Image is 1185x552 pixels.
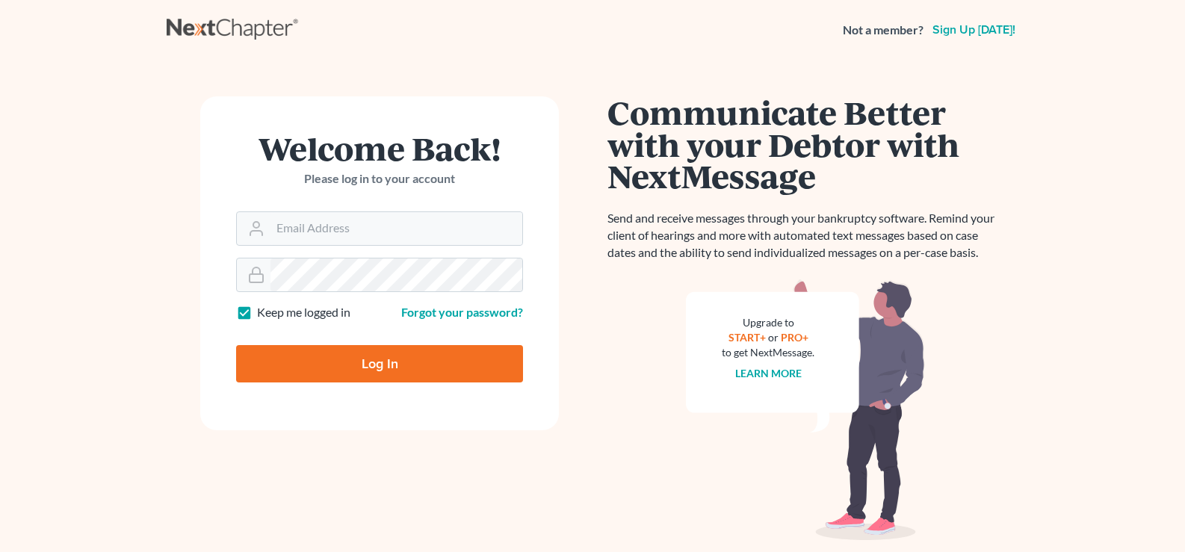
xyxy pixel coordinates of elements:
[236,132,523,164] h1: Welcome Back!
[735,367,802,379] a: Learn more
[401,305,523,319] a: Forgot your password?
[257,304,350,321] label: Keep me logged in
[728,331,766,344] a: START+
[722,345,814,360] div: to get NextMessage.
[929,24,1018,36] a: Sign up [DATE]!
[236,170,523,187] p: Please log in to your account
[781,331,808,344] a: PRO+
[236,345,523,382] input: Log In
[686,279,925,541] img: nextmessage_bg-59042aed3d76b12b5cd301f8e5b87938c9018125f34e5fa2b7a6b67550977c72.svg
[843,22,923,39] strong: Not a member?
[607,96,1003,192] h1: Communicate Better with your Debtor with NextMessage
[722,315,814,330] div: Upgrade to
[270,212,522,245] input: Email Address
[768,331,779,344] span: or
[607,210,1003,261] p: Send and receive messages through your bankruptcy software. Remind your client of hearings and mo...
